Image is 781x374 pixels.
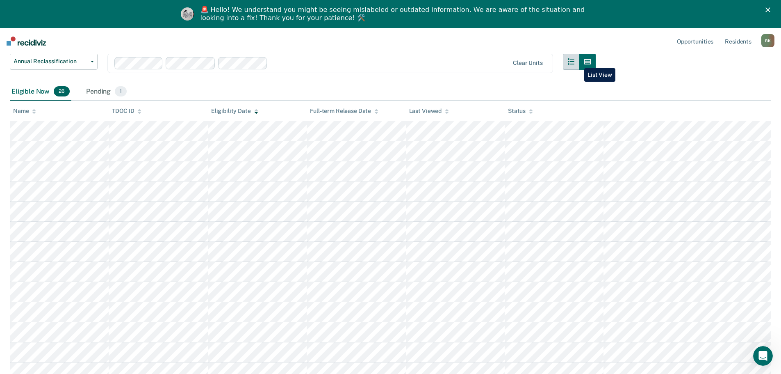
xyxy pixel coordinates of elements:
span: Annual Reclassification [14,58,87,65]
button: BK [761,34,774,47]
a: Residents [723,28,753,54]
div: Close [765,7,774,12]
div: Eligible Now26 [10,83,71,101]
img: Profile image for Kim [181,7,194,21]
span: 26 [54,86,70,97]
div: 🚨 Hello! We understand you might be seeing mislabeled or outdated information. We are aware of th... [200,6,587,22]
div: Last Viewed [409,108,449,115]
div: Status [508,108,533,115]
div: Eligibility Date [211,108,258,115]
div: Full-term Release Date [310,108,378,115]
a: Opportunities [675,28,715,54]
div: Clear units [513,60,543,67]
button: Annual Reclassification [10,53,98,70]
img: Recidiviz [7,37,46,46]
div: Name [13,108,36,115]
span: 1 [115,86,127,97]
div: TDOC ID [112,108,141,115]
iframe: Intercom live chat [753,346,773,366]
div: Pending1 [84,83,128,101]
div: B K [761,34,774,47]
